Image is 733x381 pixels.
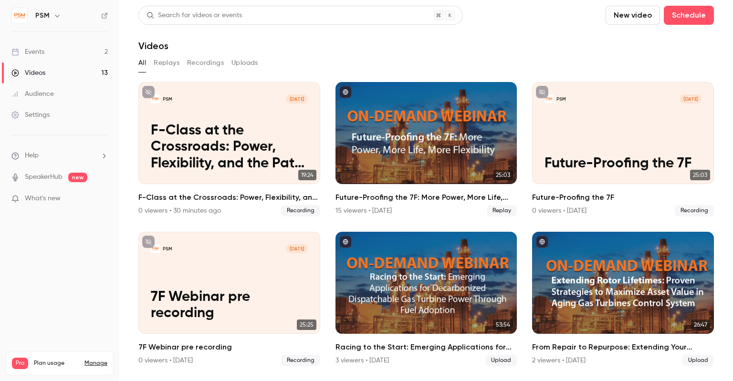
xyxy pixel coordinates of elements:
a: 25:03Future-Proofing the 7F: More Power, More Life, More Flexibility15 viewers • [DATE]Replay [335,82,517,216]
div: Events [11,47,44,57]
span: What's new [25,194,61,204]
a: Future-Proofing the 7FPSM[DATE]Future-Proofing the 7F25:03Future-Proofing the 7F0 viewers • [DATE... [532,82,714,216]
span: Help [25,151,39,161]
h2: F-Class at the Crossroads: Power, Flexibility, and the Path to 2030 recording [138,192,320,203]
h2: Future-Proofing the 7F: More Power, More Life, More Flexibility [335,192,517,203]
p: PSM [163,246,172,252]
a: F-Class at the Crossroads: Power, Flexibility, and the Path to 2030 recordingPSM[DATE]F-Class at ... [138,82,320,216]
a: SpeakerHub [25,172,63,182]
span: [DATE] [286,244,308,253]
div: 3 viewers • [DATE] [335,356,389,365]
img: Future-Proofing the 7F [545,94,554,103]
h2: Racing to the Start: Emerging Applications for Decarbonized Dispatchable Gas Turbine Power Throug... [335,341,517,353]
img: F-Class at the Crossroads: Power, Flexibility, and the Path to 2030 recording [151,94,160,103]
a: Manage [84,360,107,367]
button: Uploads [231,55,258,71]
iframe: Noticeable Trigger [96,195,108,203]
h1: Videos [138,40,168,51]
span: [DATE] [286,94,308,103]
div: 0 viewers • 30 minutes ago [138,206,221,216]
button: unpublished [142,86,155,98]
span: Recording [281,205,320,216]
p: PSM [556,96,566,102]
a: 26:47From Repair to Repurpose: Extending Your Rotor's Lifetime2 viewers • [DATE]Upload [532,232,714,366]
li: F-Class at the Crossroads: Power, Flexibility, and the Path to 2030 recording [138,82,320,216]
span: 26:47 [691,319,710,330]
button: All [138,55,146,71]
button: unpublished [536,86,548,98]
button: published [339,86,352,98]
img: PSM [12,8,27,23]
span: Replay [487,205,517,216]
span: new [68,173,87,182]
button: unpublished [142,236,155,248]
span: Recording [281,355,320,366]
span: Upload [682,355,714,366]
span: [DATE] [680,94,702,103]
a: 7F Webinar pre recordingPSM[DATE]7F Webinar pre recording25:257F Webinar pre recording0 viewers •... [138,232,320,366]
span: 53:54 [493,319,513,330]
p: Future-Proofing the 7F [545,155,702,172]
li: help-dropdown-opener [11,151,108,161]
p: 7F Webinar pre recording [151,289,308,322]
div: Audience [11,89,54,99]
button: published [339,236,352,248]
div: 0 viewers • [DATE] [532,206,586,216]
div: 15 viewers • [DATE] [335,206,392,216]
h2: Future-Proofing the 7F [532,192,714,203]
div: Videos [11,68,45,78]
li: Racing to the Start: Emerging Applications for Decarbonized Dispatchable Gas Turbine Power Throug... [335,232,517,366]
span: Upload [485,355,517,366]
div: Search for videos or events [147,10,242,21]
button: Schedule [664,6,714,25]
div: 2 viewers • [DATE] [532,356,586,365]
section: Videos [138,6,714,375]
span: 25:03 [493,170,513,180]
button: published [536,236,548,248]
h2: From Repair to Repurpose: Extending Your Rotor's Lifetime [532,341,714,353]
li: 7F Webinar pre recording [138,232,320,366]
span: Recording [675,205,714,216]
span: 25:03 [690,170,710,180]
span: Pro [12,358,28,369]
li: Future-Proofing the 7F: More Power, More Life, More Flexibility [335,82,517,216]
button: New video [606,6,660,25]
h2: 7F Webinar pre recording [138,341,320,353]
h6: PSM [35,11,50,21]
li: From Repair to Repurpose: Extending Your Rotor's Lifetime [532,232,714,366]
span: 25:25 [297,319,316,330]
p: F-Class at the Crossroads: Power, Flexibility, and the Path to 2030 recording [151,123,308,172]
div: Settings [11,110,50,120]
button: Recordings [187,55,224,71]
span: Plan usage [34,360,79,367]
div: 0 viewers • [DATE] [138,356,193,365]
img: 7F Webinar pre recording [151,244,160,253]
a: 53:54Racing to the Start: Emerging Applications for Decarbonized Dispatchable Gas Turbine Power T... [335,232,517,366]
li: Future-Proofing the 7F [532,82,714,216]
p: PSM [163,96,172,102]
button: Replays [154,55,179,71]
span: 19:24 [298,170,316,180]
